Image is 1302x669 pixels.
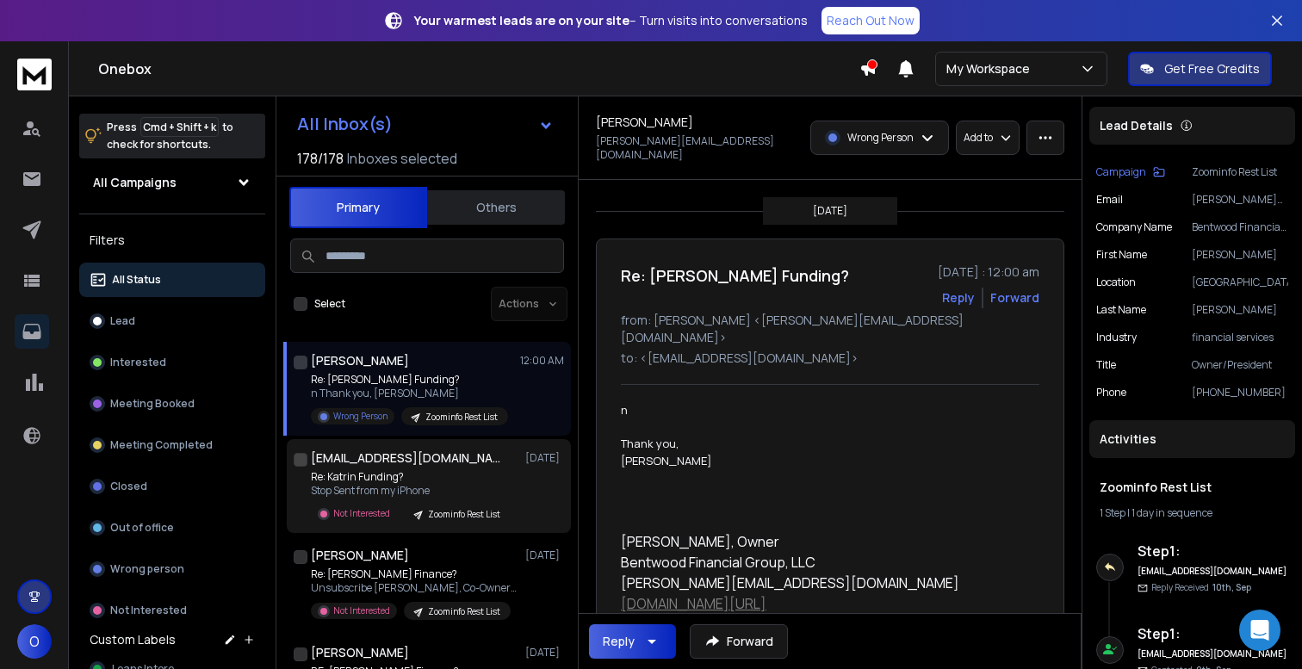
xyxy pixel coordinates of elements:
[1192,248,1288,262] p: [PERSON_NAME]
[110,562,184,576] p: Wrong person
[621,263,849,288] h1: Re: [PERSON_NAME] Funding?
[520,354,564,368] p: 12:00 AM
[1096,276,1136,289] p: location
[1138,565,1288,578] h6: [EMAIL_ADDRESS][DOMAIN_NAME]
[938,263,1039,281] p: [DATE] : 12:00 am
[79,552,265,586] button: Wrong person
[1096,303,1146,317] p: Last Name
[621,453,1026,470] div: [PERSON_NAME]
[311,547,409,564] h1: [PERSON_NAME]
[621,552,1026,573] div: Bentwood Financial Group, LLC
[1192,276,1288,289] p: [GEOGRAPHIC_DATA]
[414,12,808,29] p: – Turn visits into conversations
[1138,541,1288,561] h6: Step 1 :
[79,304,265,338] button: Lead
[140,117,219,137] span: Cmd + Shift + k
[1212,581,1251,593] span: 10th, Sep
[621,573,1026,593] div: [PERSON_NAME][EMAIL_ADDRESS][DOMAIN_NAME]
[621,531,1026,635] div: [PERSON_NAME], Owner
[110,314,135,328] p: Lead
[311,352,409,369] h1: [PERSON_NAME]
[333,507,390,520] p: Not Interested
[110,480,147,493] p: Closed
[79,469,265,504] button: Closed
[847,131,914,145] p: Wrong Person
[1096,248,1147,262] p: First Name
[827,12,914,29] p: Reach Out Now
[621,402,1026,419] div: n
[1096,193,1123,207] p: Email
[79,228,265,252] h3: Filters
[964,131,993,145] p: Add to
[525,451,564,465] p: [DATE]
[79,511,265,545] button: Out of office
[1096,358,1116,372] p: title
[1128,52,1272,86] button: Get Free Credits
[17,624,52,659] button: O
[1096,165,1165,179] button: Campaign
[589,624,676,659] button: Reply
[942,289,975,307] button: Reply
[110,438,213,452] p: Meeting Completed
[17,59,52,90] img: logo
[107,119,233,153] p: Press to check for shortcuts.
[1239,610,1280,651] div: Open Intercom Messenger
[690,624,788,659] button: Forward
[1192,303,1288,317] p: [PERSON_NAME]
[79,345,265,380] button: Interested
[1100,117,1173,134] p: Lead Details
[525,548,564,562] p: [DATE]
[1151,581,1251,594] p: Reply Received
[79,428,265,462] button: Meeting Completed
[283,107,567,141] button: All Inbox(s)
[314,297,345,311] label: Select
[79,387,265,421] button: Meeting Booked
[311,567,518,581] p: Re: [PERSON_NAME] Finance?
[1096,220,1172,234] p: Company Name
[1192,220,1288,234] p: Bentwood Financial Group, LLC
[946,60,1037,77] p: My Workspace
[333,604,390,617] p: Not Interested
[990,289,1039,307] div: Forward
[297,148,344,169] span: 178 / 178
[1138,647,1288,660] h6: [EMAIL_ADDRESS][DOMAIN_NAME]
[1138,623,1288,644] h6: Step 1 :
[1192,386,1288,400] p: [PHONE_NUMBER]
[428,508,500,521] p: Zoominfo Rest List
[621,312,1039,346] p: from: [PERSON_NAME] <[PERSON_NAME][EMAIL_ADDRESS][DOMAIN_NAME]>
[311,470,511,484] p: Re: Katrin Funding?
[90,631,176,648] h3: Custom Labels
[98,59,859,79] h1: Onebox
[311,387,508,400] p: n Thank you, [PERSON_NAME]
[1192,165,1288,179] p: Zoominfo Rest List
[1096,165,1146,179] p: Campaign
[596,114,693,131] h1: [PERSON_NAME]
[1192,331,1288,344] p: financial services
[596,134,800,162] p: [PERSON_NAME][EMAIL_ADDRESS][DOMAIN_NAME]
[1192,358,1288,372] p: Owner/President
[603,633,635,650] div: Reply
[1192,193,1288,207] p: [PERSON_NAME][EMAIL_ADDRESS][DOMAIN_NAME]
[425,411,498,424] p: Zoominfo Rest List
[79,593,265,628] button: Not Interested
[427,189,565,226] button: Others
[621,350,1039,367] p: to: <[EMAIL_ADDRESS][DOMAIN_NAME]>
[311,484,511,498] p: Stop Sent from my iPhone
[813,204,847,218] p: [DATE]
[1096,386,1126,400] p: Phone
[621,436,1026,453] div: Thank you,
[347,148,457,169] h3: Inboxes selected
[112,273,161,287] p: All Status
[1100,506,1285,520] div: |
[1100,479,1285,496] h1: Zoominfo Rest List
[414,12,629,28] strong: Your warmest leads are on your site
[1100,505,1125,520] span: 1 Step
[289,187,427,228] button: Primary
[93,174,177,191] h1: All Campaigns
[621,594,766,613] a: [DOMAIN_NAME][URL]
[110,604,187,617] p: Not Interested
[311,644,409,661] h1: [PERSON_NAME]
